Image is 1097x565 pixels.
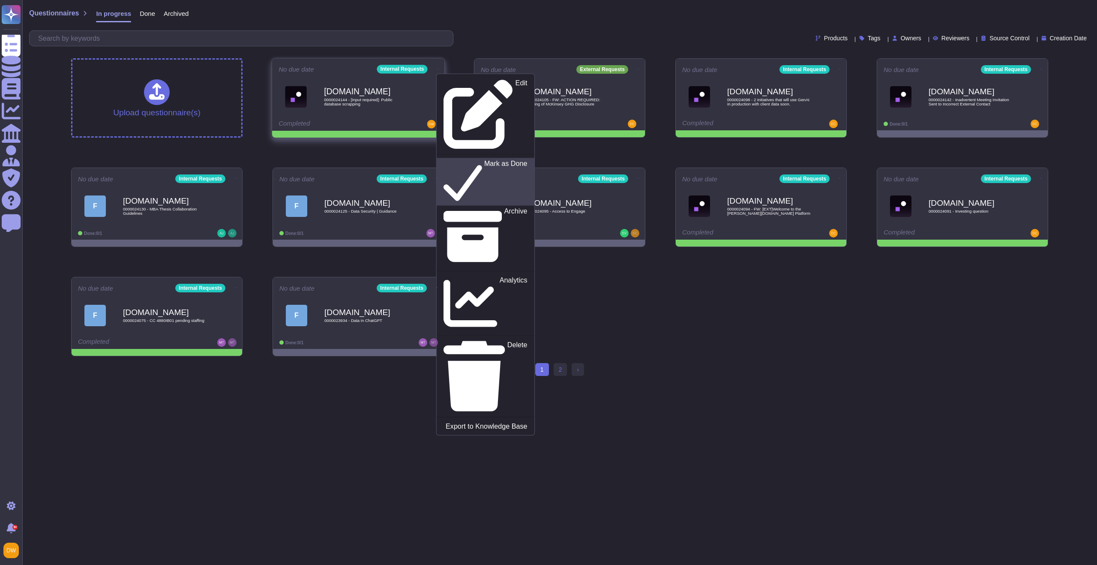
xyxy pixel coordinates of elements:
[286,195,307,217] div: F
[96,10,131,17] span: In progress
[484,160,528,204] p: Mark as Done
[78,285,113,292] span: No due date
[578,174,628,183] div: Internal Requests
[682,66,717,73] span: No due date
[324,319,410,323] span: 0000023934 - Data in ChatGPT
[576,65,628,74] div: External Requests
[884,176,919,182] span: No due date
[2,541,25,560] button: user
[500,277,528,331] p: Analytics
[84,195,106,217] div: F
[829,120,838,128] img: user
[535,363,549,376] span: 1
[377,65,428,73] div: Internal Requests
[628,120,636,128] img: user
[123,207,209,215] span: 0000024130 - MBA Thesis Collaboration Guidelines
[929,199,1014,207] b: [DOMAIN_NAME]
[989,35,1029,41] span: Source Control
[824,35,848,41] span: Products
[84,231,102,236] span: Done: 0/1
[526,98,611,106] span: 0000024105 - FW: ACTION REQUIRED: Sharing of McKinsey GHG Disclosure
[437,275,534,332] a: Analytics
[140,10,155,17] span: Done
[884,66,919,73] span: No due date
[175,284,225,292] div: Internal Requests
[437,421,534,431] a: Export to Knowledge Base
[890,86,911,108] img: Logo
[279,176,315,182] span: No due date
[929,98,1014,106] span: 0000024142 - Inadvertent Meeting Invitation Sent to Incorrect External Contact
[427,120,436,129] img: user
[437,78,534,151] a: Edit
[631,229,639,237] img: user
[279,285,315,292] span: No due date
[123,308,209,316] b: [DOMAIN_NAME]
[829,229,838,237] img: user
[481,66,516,73] span: No due date
[689,195,710,217] img: Logo
[727,98,813,106] span: 0000024098 - 2 initiatives that will use GenAI in production with client data soon.
[228,229,237,237] img: user
[526,199,611,207] b: [DOMAIN_NAME]
[981,65,1031,74] div: Internal Requests
[279,66,314,72] span: No due date
[890,195,911,217] img: Logo
[437,205,534,267] a: Archive
[84,305,106,326] div: F
[426,229,435,237] img: user
[175,174,225,183] div: Internal Requests
[1031,229,1039,237] img: user
[779,174,830,183] div: Internal Requests
[682,120,787,128] div: Completed
[727,207,813,215] span: 0000024094 - FW: [EXT]Welcome to the [PERSON_NAME][DOMAIN_NAME] Platform
[324,87,411,96] b: [DOMAIN_NAME]
[929,209,1014,213] span: 0000024091 - Investing question
[123,319,209,323] span: 0000024075 - CC 4880IB01 pending staffing
[3,543,19,558] img: user
[419,338,427,347] img: user
[324,199,410,207] b: [DOMAIN_NAME]
[113,79,201,117] div: Upload questionnaire(s)
[504,207,528,266] p: Archive
[689,86,710,108] img: Logo
[437,340,534,413] a: Delete
[507,342,528,412] p: Delete
[324,209,410,213] span: 0000024125 - Data Security | Guidance
[285,86,307,108] img: Logo
[228,338,237,347] img: user
[437,158,534,205] a: Mark as Done
[1031,120,1039,128] img: user
[377,284,427,292] div: Internal Requests
[929,87,1014,96] b: [DOMAIN_NAME]
[324,308,410,316] b: [DOMAIN_NAME]
[1050,35,1087,41] span: Creation Date
[868,35,881,41] span: Tags
[941,35,969,41] span: Reviewers
[890,122,908,126] span: Done: 0/1
[324,98,411,106] span: 0000024144 - [Input required]: Public database scrapping
[34,31,453,46] input: Search by keywords
[429,338,438,347] img: user
[12,525,18,530] div: 9+
[727,87,813,96] b: [DOMAIN_NAME]
[981,174,1031,183] div: Internal Requests
[29,10,79,17] span: Questionnaires
[217,229,226,237] img: user
[516,80,528,149] p: Edit
[526,87,611,96] b: [DOMAIN_NAME]
[682,229,787,237] div: Completed
[217,338,226,347] img: user
[446,423,527,430] p: Export to Knowledge Base
[884,229,989,237] div: Completed
[901,35,921,41] span: Owners
[727,197,813,205] b: [DOMAIN_NAME]
[279,120,385,129] div: Completed
[779,65,830,74] div: Internal Requests
[577,366,579,373] span: ›
[554,363,567,376] a: 2
[620,229,629,237] img: user
[78,338,183,347] div: Completed
[526,209,611,213] span: 0000024095 - Access to Engage
[377,174,427,183] div: Internal Requests
[286,305,307,326] div: F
